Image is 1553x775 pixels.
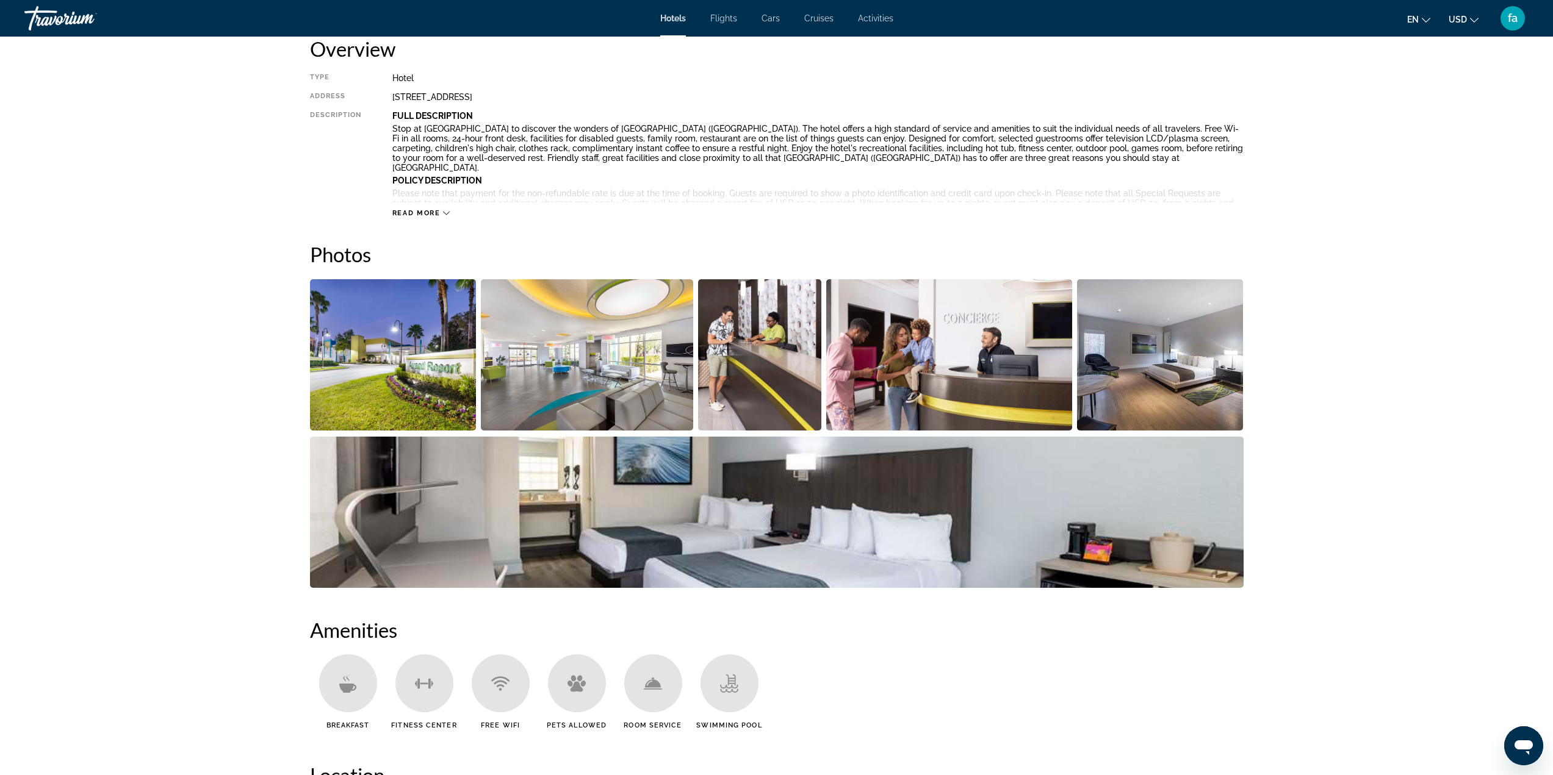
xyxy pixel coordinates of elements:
[1504,726,1543,765] iframe: Button to launch messaging window
[24,2,146,34] a: Travorium
[804,13,834,23] a: Cruises
[392,73,1244,83] div: Hotel
[1508,12,1518,24] span: fa
[696,721,762,729] span: Swimming Pool
[826,279,1072,431] button: Open full-screen image slider
[310,436,1244,588] button: Open full-screen image slider
[1497,5,1529,31] button: User Menu
[392,124,1244,173] p: Stop at [GEOGRAPHIC_DATA] to discover the wonders of [GEOGRAPHIC_DATA] ([GEOGRAPHIC_DATA]). The h...
[392,111,473,121] b: Full Description
[391,721,456,729] span: Fitness Center
[310,73,362,83] div: Type
[392,92,1244,102] div: [STREET_ADDRESS]
[310,111,362,202] div: Description
[310,92,362,102] div: Address
[392,176,482,185] b: Policy Description
[310,242,1244,266] h2: Photos
[710,13,737,23] a: Flights
[698,279,822,431] button: Open full-screen image slider
[310,37,1244,61] h2: Overview
[481,279,693,431] button: Open full-screen image slider
[624,721,682,729] span: Room Service
[1407,10,1430,28] button: Change language
[858,13,893,23] a: Activities
[1449,10,1479,28] button: Change currency
[310,618,1244,642] h2: Amenities
[1449,15,1467,24] span: USD
[481,721,520,729] span: Free WiFi
[1077,279,1244,431] button: Open full-screen image slider
[392,209,450,218] button: Read more
[326,721,370,729] span: Breakfast
[1407,15,1419,24] span: en
[310,279,477,431] button: Open full-screen image slider
[547,721,607,729] span: Pets Allowed
[392,209,441,217] span: Read more
[660,13,686,23] a: Hotels
[762,13,780,23] a: Cars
